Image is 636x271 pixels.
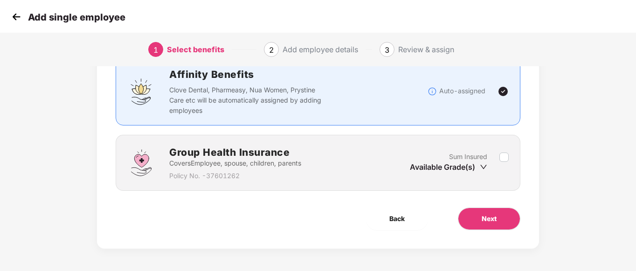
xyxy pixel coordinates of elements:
[169,171,301,181] p: Policy No. - 37601262
[28,12,125,23] p: Add single employee
[482,214,497,224] span: Next
[127,77,155,105] img: svg+xml;base64,PHN2ZyBpZD0iQWZmaW5pdHlfQmVuZWZpdHMiIGRhdGEtbmFtZT0iQWZmaW5pdHkgQmVuZWZpdHMiIHhtbG...
[398,42,454,57] div: Review & assign
[480,163,487,171] span: down
[458,208,520,230] button: Next
[169,158,301,168] p: Covers Employee, spouse, children, parents
[366,208,428,230] button: Back
[167,42,224,57] div: Select benefits
[169,145,301,160] h2: Group Health Insurance
[169,85,324,116] p: Clove Dental, Pharmeasy, Nua Women, Prystine Care etc will be automatically assigned by adding em...
[410,162,487,172] div: Available Grade(s)
[385,45,389,55] span: 3
[127,149,155,177] img: svg+xml;base64,PHN2ZyBpZD0iR3JvdXBfSGVhbHRoX0luc3VyYW5jZSIgZGF0YS1uYW1lPSJHcm91cCBIZWFsdGggSW5zdX...
[449,152,487,162] p: Sum Insured
[269,45,274,55] span: 2
[9,10,23,24] img: svg+xml;base64,PHN2ZyB4bWxucz0iaHR0cDovL3d3dy53My5vcmcvMjAwMC9zdmciIHdpZHRoPSIzMCIgaGVpZ2h0PSIzMC...
[428,87,437,96] img: svg+xml;base64,PHN2ZyBpZD0iSW5mb18tXzMyeDMyIiBkYXRhLW5hbWU9IkluZm8gLSAzMngzMiIgeG1sbnM9Imh0dHA6Ly...
[283,42,358,57] div: Add employee details
[169,67,427,82] h2: Affinity Benefits
[153,45,158,55] span: 1
[498,86,509,97] img: svg+xml;base64,PHN2ZyBpZD0iVGljay0yNHgyNCIgeG1sbnM9Imh0dHA6Ly93d3cudzMub3JnLzIwMDAvc3ZnIiB3aWR0aD...
[389,214,405,224] span: Back
[439,86,485,96] p: Auto-assigned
